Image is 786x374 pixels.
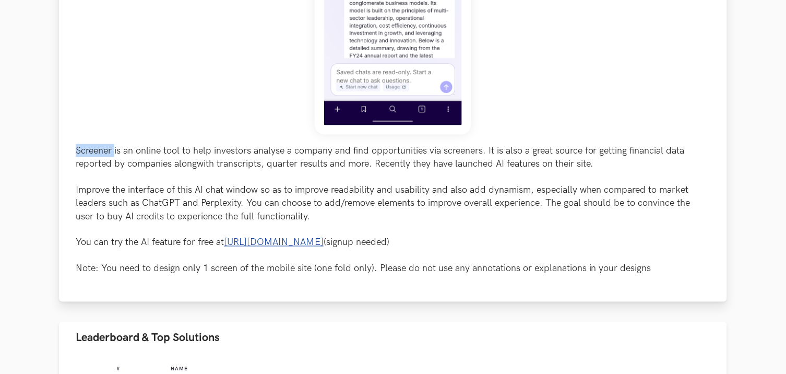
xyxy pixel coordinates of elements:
[171,366,188,372] span: Name
[224,237,324,248] a: [URL][DOMAIN_NAME]
[116,366,121,372] span: #
[76,144,710,276] p: Screener is an online tool to help investors analyse a company and find opportunities via screene...
[76,331,220,345] span: Leaderboard & Top Solutions
[59,322,727,355] button: Leaderboard & Top Solutions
